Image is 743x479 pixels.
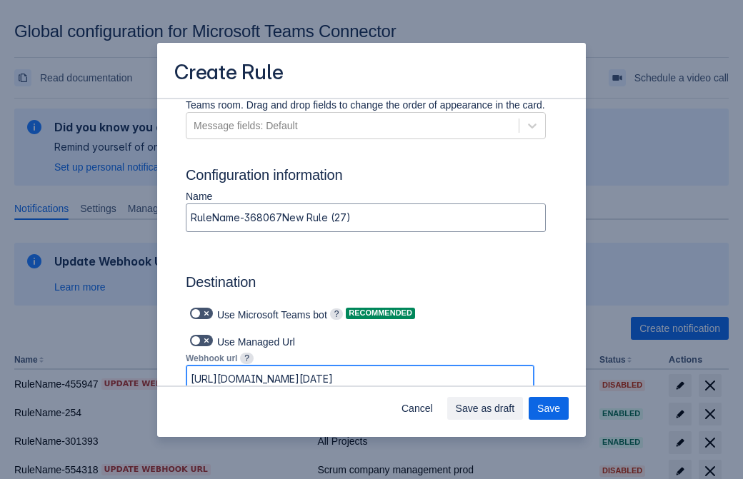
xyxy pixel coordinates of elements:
h3: Configuration information [186,166,557,189]
span: ? [330,308,344,320]
input: Please enter the name of the rule here [186,205,545,231]
h3: Destination [186,273,546,296]
button: Cancel [393,397,442,420]
a: ? [240,352,254,363]
div: Use Microsoft Teams bot [186,303,327,323]
button: Save as draft [447,397,524,420]
div: Use Managed Url [186,331,534,351]
input: Please enter the webhook url here [186,366,534,392]
span: Webhook url [186,353,237,363]
p: Name [186,189,546,203]
span: Recommended [346,309,415,317]
button: Save [529,397,569,420]
div: Message fields: Default [194,119,298,133]
span: Save as draft [456,397,515,420]
span: ? [240,353,254,364]
span: Save [537,397,560,420]
h3: Create Rule [174,60,284,88]
span: Cancel [402,397,433,420]
div: Scrollable content [157,98,586,387]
